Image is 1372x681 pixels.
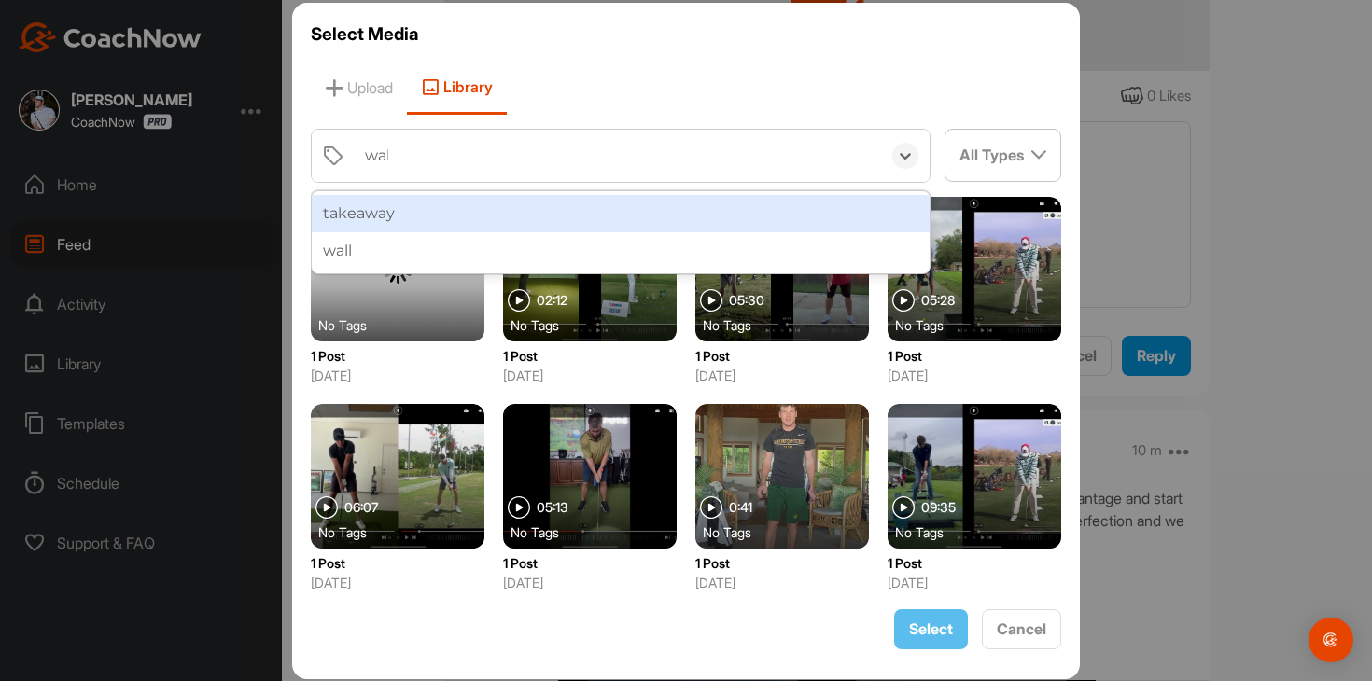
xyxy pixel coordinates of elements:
[945,130,1060,180] div: All Types
[729,294,764,307] span: 05:30
[695,346,869,366] p: 1 Post
[503,573,677,592] p: [DATE]
[703,522,876,541] div: No Tags
[312,232,930,270] div: wall
[888,366,1061,385] p: [DATE]
[1309,618,1353,662] div: Open Intercom Messenger
[997,619,1046,638] span: Cancel
[888,346,1061,366] p: 1 Post
[537,294,567,307] span: 02:12
[503,553,677,573] p: 1 Post
[695,553,869,573] p: 1 Post
[311,21,1061,48] h3: Select Media
[894,609,968,649] button: Select
[909,619,953,638] span: Select
[311,346,484,366] p: 1 Post
[322,145,344,167] img: tags
[503,346,677,366] p: 1 Post
[407,62,507,115] span: Library
[344,501,379,514] span: 06:07
[703,315,876,334] div: No Tags
[921,294,955,307] span: 05:28
[892,289,915,312] img: play
[311,553,484,573] p: 1 Post
[311,573,484,592] p: [DATE]
[318,315,492,334] div: No Tags
[888,553,1061,573] p: 1 Post
[982,609,1061,649] button: Cancel
[537,501,568,514] span: 05:13
[700,289,722,312] img: play
[695,366,869,385] p: [DATE]
[888,573,1061,592] p: [DATE]
[311,366,484,385] p: [DATE]
[311,62,407,115] span: Upload
[511,522,684,541] div: No Tags
[503,366,677,385] p: [DATE]
[508,496,530,519] img: play
[700,496,722,519] img: play
[312,195,930,232] div: takeaway
[729,501,752,514] span: 0:41
[511,315,684,334] div: No Tags
[895,315,1069,334] div: No Tags
[315,496,338,519] img: play
[892,496,915,519] img: play
[921,501,956,514] span: 09:35
[695,573,869,592] p: [DATE]
[508,289,530,312] img: play
[895,522,1069,541] div: No Tags
[318,522,492,541] div: No Tags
